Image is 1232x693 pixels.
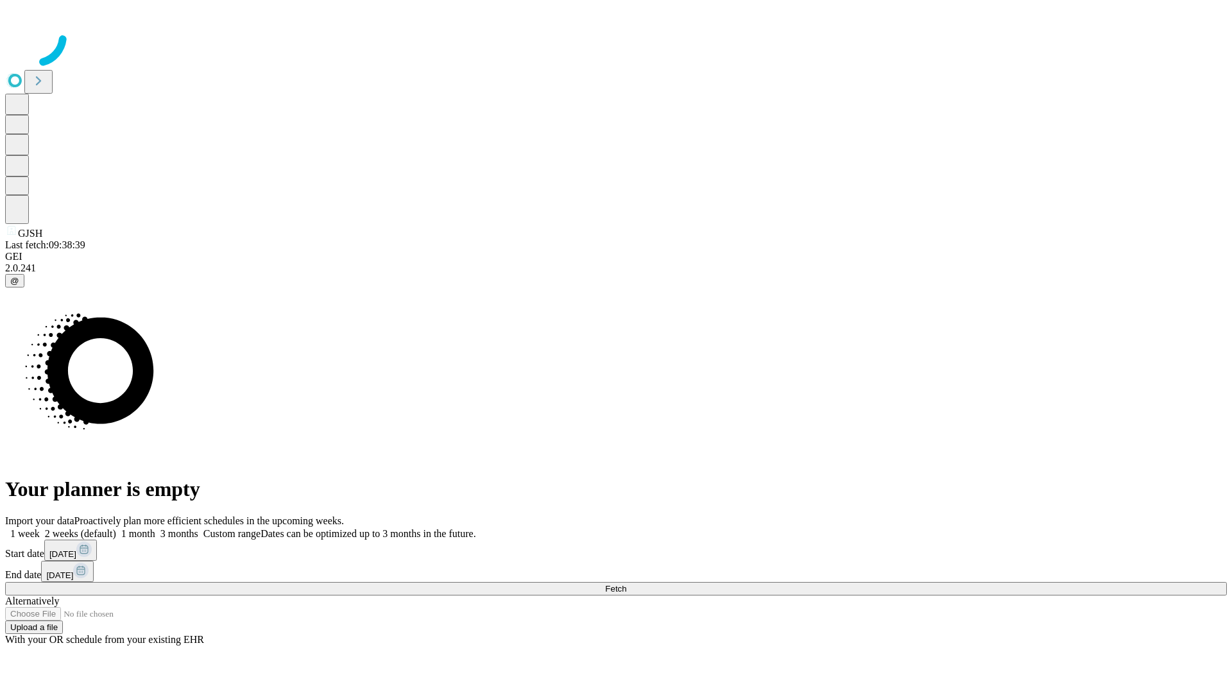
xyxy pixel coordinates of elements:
[261,528,475,539] span: Dates can be optimized up to 3 months in the future.
[44,540,97,561] button: [DATE]
[203,528,261,539] span: Custom range
[5,515,74,526] span: Import your data
[45,528,116,539] span: 2 weeks (default)
[18,228,42,239] span: GJSH
[5,540,1227,561] div: Start date
[74,515,344,526] span: Proactively plan more efficient schedules in the upcoming weeks.
[49,549,76,559] span: [DATE]
[41,561,94,582] button: [DATE]
[121,528,155,539] span: 1 month
[160,528,198,539] span: 3 months
[5,239,85,250] span: Last fetch: 09:38:39
[5,262,1227,274] div: 2.0.241
[5,251,1227,262] div: GEI
[5,274,24,287] button: @
[605,584,626,594] span: Fetch
[5,561,1227,582] div: End date
[5,620,63,634] button: Upload a file
[46,570,73,580] span: [DATE]
[5,595,59,606] span: Alternatively
[10,528,40,539] span: 1 week
[5,582,1227,595] button: Fetch
[5,634,204,645] span: With your OR schedule from your existing EHR
[10,276,19,286] span: @
[5,477,1227,501] h1: Your planner is empty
